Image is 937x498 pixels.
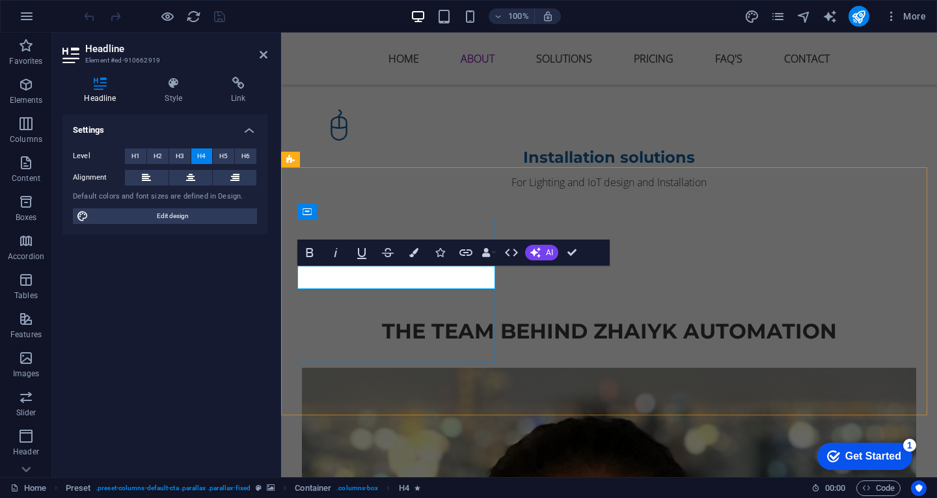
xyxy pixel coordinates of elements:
[849,6,869,27] button: publish
[241,148,250,164] span: H6
[62,77,143,104] h4: Headline
[213,148,234,164] button: H5
[125,148,146,164] button: H1
[16,212,37,223] p: Boxes
[811,480,846,496] h6: Session time
[508,8,529,24] h6: 100%
[428,240,452,266] button: Icons
[73,208,257,224] button: Edit design
[401,240,426,266] button: Colors
[210,77,267,104] h4: Link
[12,173,40,184] p: Content
[399,480,409,496] span: Click to select. Double-click to edit
[499,240,524,266] button: HTML
[770,9,785,24] i: Pages (Ctrl+Alt+S)
[862,480,895,496] span: Code
[542,10,554,22] i: On resize automatically adjust zoom level to fit chosen device.
[73,191,257,202] div: Default colors and font sizes are defined in Design.
[489,8,535,24] button: 100%
[9,56,42,66] p: Favorites
[66,480,91,496] span: Click to select. Double-click to edit
[14,290,38,301] p: Tables
[744,8,760,24] button: design
[10,134,42,145] p: Columns
[92,208,253,224] span: Edit design
[169,148,191,164] button: H3
[35,14,91,26] div: Get Started
[131,148,140,164] span: H1
[10,95,43,105] p: Elements
[73,148,125,164] label: Level
[235,148,256,164] button: H6
[911,480,927,496] button: Usercentrics
[546,249,553,256] span: AI
[10,329,42,340] p: Features
[62,115,267,138] h4: Settings
[7,7,102,34] div: Get Started 1 items remaining, 80% complete
[186,9,201,24] i: Reload page
[191,148,213,164] button: H4
[770,8,786,24] button: pages
[454,240,478,266] button: Link
[796,8,812,24] button: navigator
[8,251,44,262] p: Accordion
[159,8,175,24] button: Click here to leave preview mode and continue editing
[143,77,210,104] h4: Style
[176,148,184,164] span: H3
[297,240,322,266] button: Bold (Ctrl+B)
[93,3,106,16] div: 1
[880,6,931,27] button: More
[256,484,262,491] i: This element is a customizable preset
[96,480,251,496] span: . preset-columns-default-cta .parallax .parallax-fixed
[560,240,584,266] button: Confirm (Ctrl+⏎)
[744,9,759,24] i: Design (Ctrl+Alt+Y)
[16,408,36,418] p: Slider
[414,484,420,491] i: Element contains an animation
[885,10,926,23] span: More
[197,148,206,164] span: H4
[480,240,498,266] button: Data Bindings
[822,8,838,24] button: text_generator
[10,480,46,496] a: Click to cancel selection. Double-click to open Pages
[856,480,901,496] button: Code
[219,148,228,164] span: H5
[375,240,400,266] button: Strikethrough
[267,484,275,491] i: This element contains a background
[822,9,837,24] i: AI Writer
[154,148,162,164] span: H2
[295,480,331,496] span: Click to select. Double-click to edit
[73,170,125,186] label: Alignment
[525,245,558,260] button: AI
[825,480,845,496] span: 00 00
[834,483,836,493] span: :
[13,368,40,379] p: Images
[85,43,267,55] h2: Headline
[323,240,348,266] button: Italic (Ctrl+I)
[13,447,39,457] p: Header
[336,480,378,496] span: . columns-box
[147,148,169,164] button: H2
[85,55,241,66] h3: Element #ed-910662919
[185,8,201,24] button: reload
[796,9,811,24] i: Navigator
[349,240,374,266] button: Underline (Ctrl+U)
[66,480,420,496] nav: breadcrumb
[851,9,866,24] i: Publish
